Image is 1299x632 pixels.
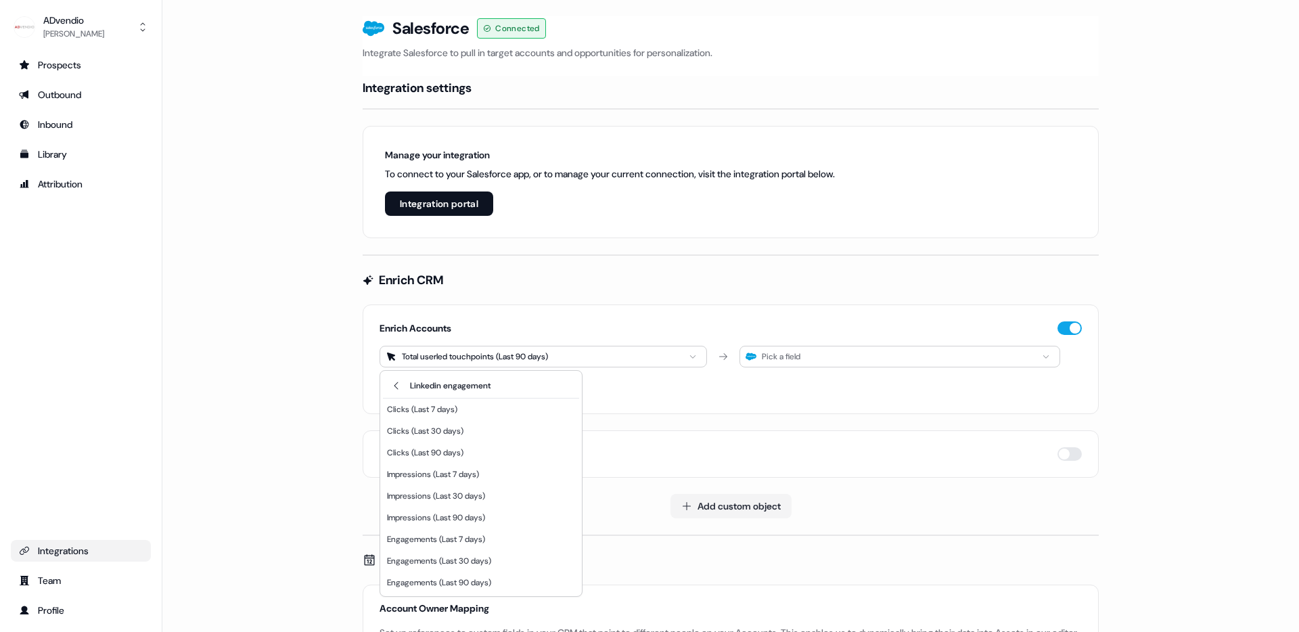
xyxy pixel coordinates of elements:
div: Engagements (Last 30 days) [387,554,491,568]
div: Clicks (Last 30 days) [387,424,463,438]
button: Back [388,378,405,394]
span: Linkedin engagement [410,379,491,392]
div: Engagements (Last 7 days) [387,533,485,546]
div: Impressions (Last 90 days) [387,511,485,524]
div: Impressions (Last 30 days) [387,489,485,503]
div: Impressions (Last 7 days) [387,468,479,481]
div: Engagements (Last 90 days) [387,576,491,589]
div: Clicks (Last 90 days) [387,446,463,459]
div: Clicks (Last 7 days) [387,403,457,416]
